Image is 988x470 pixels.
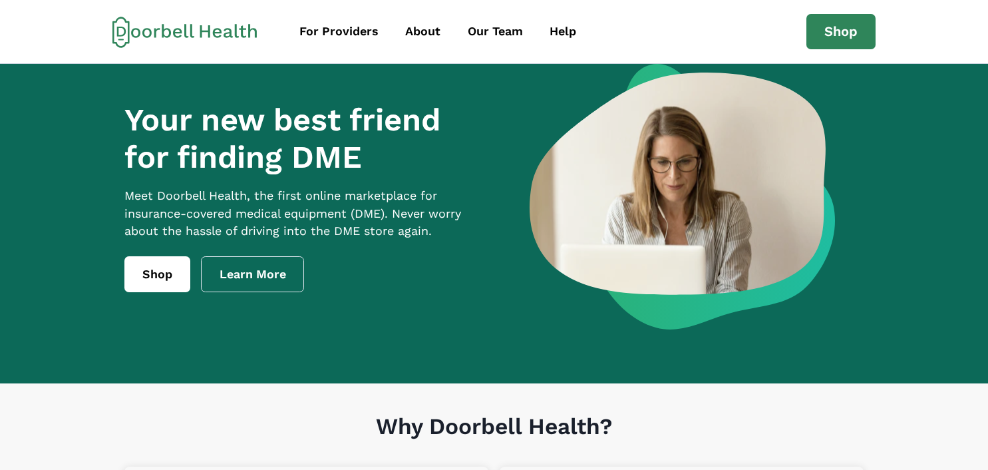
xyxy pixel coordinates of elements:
img: a woman looking at a computer [530,64,835,330]
a: For Providers [287,17,391,47]
h1: Why Doorbell Health? [124,413,864,467]
div: About [405,23,440,41]
h1: Your new best friend for finding DME [124,101,486,176]
a: Help [538,17,588,47]
a: Shop [124,256,190,292]
p: Meet Doorbell Health, the first online marketplace for insurance-covered medical equipment (DME).... [124,187,486,241]
a: Learn More [201,256,305,292]
div: For Providers [299,23,379,41]
a: About [393,17,452,47]
div: Help [550,23,576,41]
a: Shop [806,14,876,50]
div: Our Team [468,23,523,41]
a: Our Team [456,17,535,47]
